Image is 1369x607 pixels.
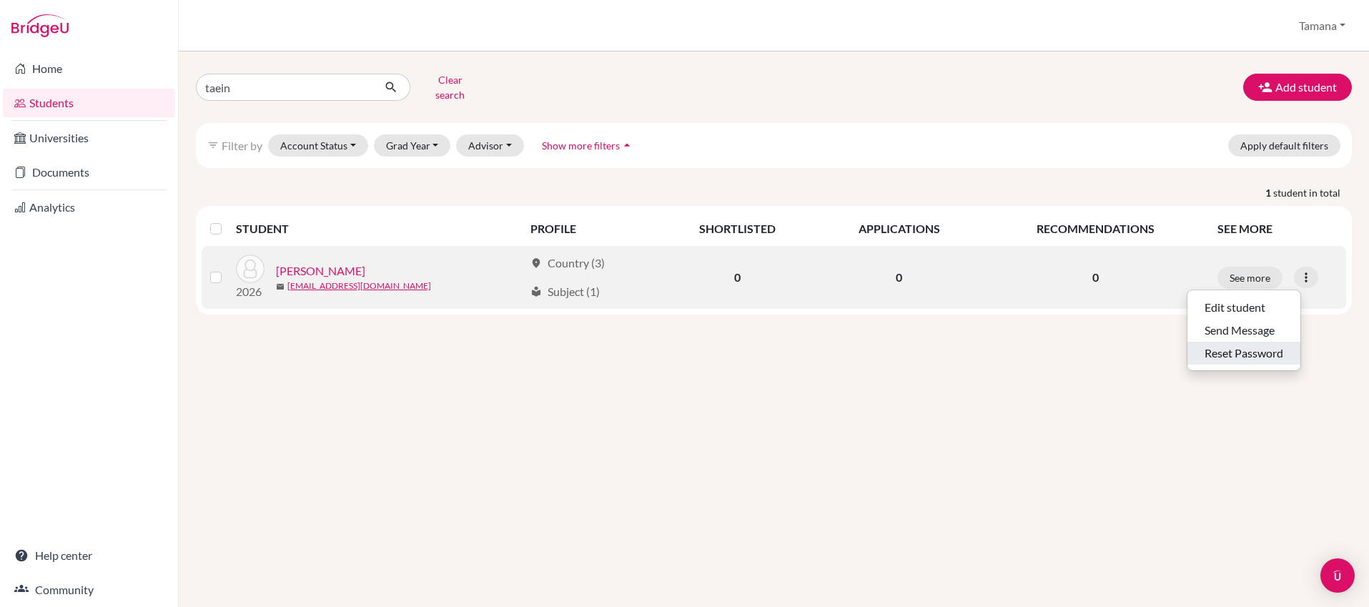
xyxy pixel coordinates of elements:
a: Home [3,54,175,83]
button: Send Message [1187,319,1300,342]
a: Community [3,576,175,604]
img: Bridge-U [11,14,69,37]
input: Find student by name... [196,74,373,101]
div: Country (3) [530,255,605,272]
button: Clear search [410,69,490,106]
span: Show more filters [542,139,620,152]
strong: 1 [1265,185,1273,200]
th: SHORTLISTED [659,212,816,246]
th: APPLICATIONS [816,212,982,246]
div: Subject (1) [530,283,600,300]
span: student in total [1273,185,1352,200]
span: mail [276,282,285,291]
span: local_library [530,286,542,297]
button: See more [1217,267,1282,289]
th: STUDENT [236,212,522,246]
td: 0 [816,246,982,309]
button: Grad Year [374,134,451,157]
button: Apply default filters [1228,134,1340,157]
p: 2026 [236,283,265,300]
th: SEE MORE [1209,212,1346,246]
p: 0 [991,269,1200,286]
button: Show more filtersarrow_drop_up [530,134,646,157]
button: Account Status [268,134,368,157]
i: filter_list [207,139,219,151]
a: [EMAIL_ADDRESS][DOMAIN_NAME] [287,280,431,292]
img: CHOI, Taein [236,255,265,283]
div: Open Intercom Messenger [1320,558,1355,593]
button: Add student [1243,74,1352,101]
a: [PERSON_NAME] [276,262,365,280]
button: Edit student [1187,296,1300,319]
button: Tamana [1293,12,1352,39]
a: Students [3,89,175,117]
a: Universities [3,124,175,152]
a: Analytics [3,193,175,222]
span: location_on [530,257,542,269]
button: Reset Password [1187,342,1300,365]
th: RECOMMENDATIONS [982,212,1209,246]
td: 0 [659,246,816,309]
i: arrow_drop_up [620,138,634,152]
span: Filter by [222,139,262,152]
button: Advisor [456,134,524,157]
a: Documents [3,158,175,187]
a: Help center [3,541,175,570]
th: PROFILE [522,212,659,246]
